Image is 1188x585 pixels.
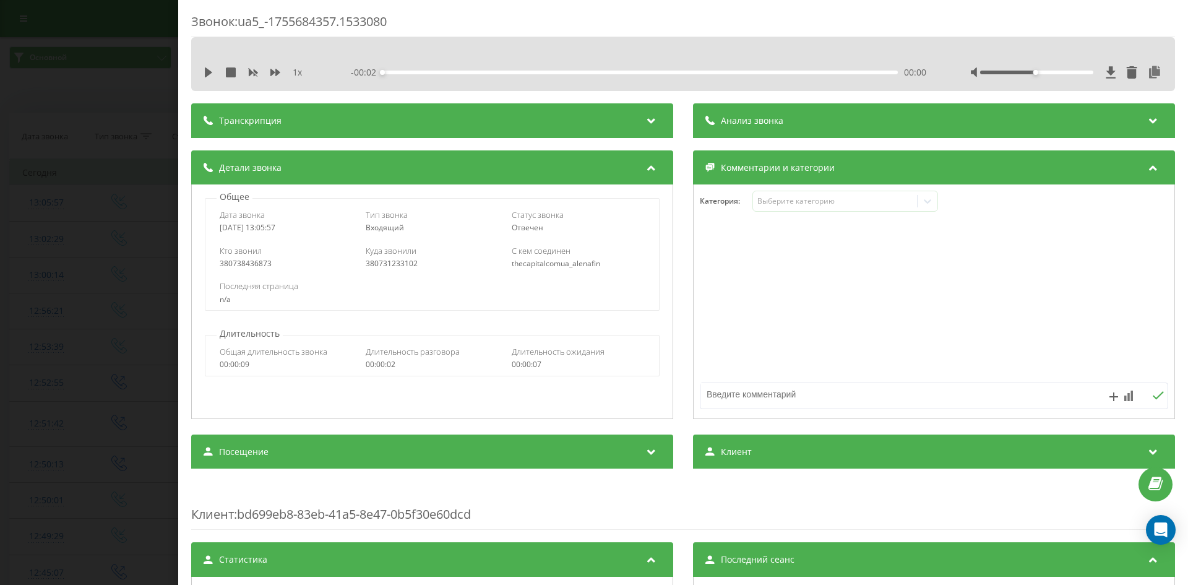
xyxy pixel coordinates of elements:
[721,162,835,174] span: Комментарии и категории
[757,196,912,206] div: Выберите категорию
[220,346,327,357] span: Общая длительность звонка
[366,245,416,256] span: Куда звонили
[191,506,234,522] span: Клиент
[220,280,298,292] span: Последняя страница
[1146,515,1176,545] div: Open Intercom Messenger
[512,209,564,220] span: Статус звонка
[191,481,1175,530] div: : bd699eb8-83eb-41a5-8e47-0b5f30e60dcd
[366,259,499,268] div: 380731233102
[351,66,382,79] span: - 00:02
[219,115,282,127] span: Транскрипция
[904,66,926,79] span: 00:00
[220,223,353,232] div: [DATE] 13:05:57
[220,209,265,220] span: Дата звонка
[366,360,499,369] div: 00:00:02
[512,245,570,256] span: С кем соединен
[512,222,543,233] span: Отвечен
[217,191,252,203] p: Общее
[512,360,645,369] div: 00:00:07
[1033,70,1038,75] div: Accessibility label
[191,13,1175,37] div: Звонок : ua5_-1755684357.1533080
[366,209,408,220] span: Тип звонка
[512,259,645,268] div: thecapitalcomua_alenafin
[220,295,644,304] div: n/a
[219,446,269,458] span: Посещение
[366,346,460,357] span: Длительность разговора
[700,197,752,206] h4: Категория :
[721,115,783,127] span: Анализ звонка
[380,70,385,75] div: Accessibility label
[721,553,794,566] span: Последний сеанс
[366,222,404,233] span: Входящий
[219,162,282,174] span: Детали звонка
[220,259,353,268] div: 380738436873
[220,245,262,256] span: Кто звонил
[721,446,752,458] span: Клиент
[217,327,283,340] p: Длительность
[220,360,353,369] div: 00:00:09
[512,346,605,357] span: Длительность ожидания
[219,553,267,566] span: Статистика
[293,66,302,79] span: 1 x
